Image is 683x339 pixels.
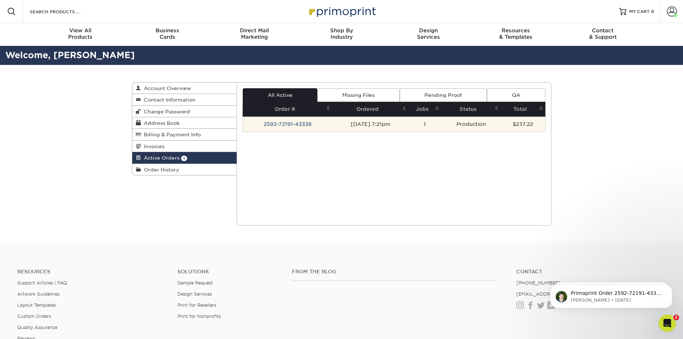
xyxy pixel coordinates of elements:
[516,291,602,297] a: [EMAIL_ADDRESS][DOMAIN_NAME]
[124,27,211,40] div: Cards
[37,23,124,46] a: View AllProducts
[132,129,237,140] a: Billing & Payment Info
[516,280,561,286] a: [PHONE_NUMBER]
[17,302,56,308] a: Layout Templates
[141,85,191,91] span: Account Overview
[298,23,385,46] a: Shop ByIndustry
[132,106,237,117] a: Change Password
[298,27,385,40] div: Industry
[501,117,545,132] td: $237.22
[141,97,195,103] span: Contact Information
[211,27,298,40] div: Marketing
[332,102,408,117] th: Ordered
[659,315,676,332] iframe: Intercom live chat
[385,27,472,34] span: Design
[37,27,124,40] div: Products
[211,23,298,46] a: Direct MailMarketing
[306,4,378,19] img: Primoprint
[516,269,666,275] a: Contact
[141,109,190,114] span: Change Password
[298,27,385,34] span: Shop By
[132,141,237,152] a: Invoices
[132,164,237,175] a: Order History
[441,102,501,117] th: Status
[181,156,187,161] span: 1
[132,117,237,129] a: Address Book
[141,167,179,173] span: Order History
[132,83,237,94] a: Account Overview
[243,102,332,117] th: Order #
[559,27,646,34] span: Contact
[472,27,559,40] div: & Templates
[501,102,545,117] th: Total
[37,27,124,34] span: View All
[243,88,317,102] a: All Active
[17,291,60,297] a: Artwork Guidelines
[177,302,216,308] a: Print for Resellers
[385,23,472,46] a: DesignServices
[243,117,332,132] td: 2592-72191-43336
[177,291,212,297] a: Design Services
[17,269,167,275] h4: Resources
[441,117,501,132] td: Production
[408,102,441,117] th: Jobs
[29,7,99,16] input: SEARCH PRODUCTS.....
[629,9,650,15] span: MY CART
[400,88,487,102] a: Pending Proof
[332,117,408,132] td: [DATE] 7:21pm
[408,117,441,132] td: 1
[2,317,61,336] iframe: Google Customer Reviews
[559,27,646,40] div: & Support
[141,155,180,161] span: Active Orders
[472,27,559,34] span: Resources
[540,269,683,320] iframe: Intercom notifications message
[177,269,281,275] h4: Solutions
[673,315,679,320] span: 2
[141,132,201,137] span: Billing & Payment Info
[132,152,237,164] a: Active Orders 1
[385,27,472,40] div: Services
[141,143,165,149] span: Invoices
[487,88,545,102] a: QA
[559,23,646,46] a: Contact& Support
[651,9,654,14] span: 0
[317,88,399,102] a: Missing Files
[472,23,559,46] a: Resources& Templates
[177,280,213,286] a: Sample Request
[17,280,67,286] a: Support Articles | FAQ
[132,94,237,105] a: Contact Information
[124,23,211,46] a: BusinessCards
[211,27,298,34] span: Direct Mail
[17,314,51,319] a: Custom Orders
[124,27,211,34] span: Business
[292,269,497,275] h4: From the Blog
[141,120,180,126] span: Address Book
[177,314,221,319] a: Print for Nonprofits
